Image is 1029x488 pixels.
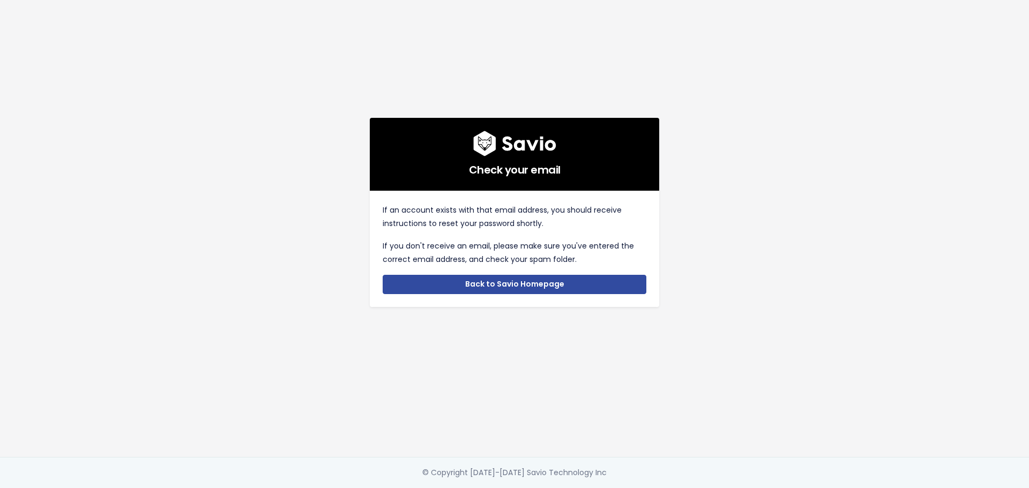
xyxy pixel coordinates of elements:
div: © Copyright [DATE]-[DATE] Savio Technology Inc [422,466,607,479]
p: If you don't receive an email, please make sure you've entered the correct email address, and che... [383,239,646,266]
h5: Check your email [383,156,646,178]
a: Back to Savio Homepage [383,275,646,294]
p: If an account exists with that email address, you should receive instructions to reset your passw... [383,204,646,230]
img: logo600x187.a314fd40982d.png [473,131,556,156]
